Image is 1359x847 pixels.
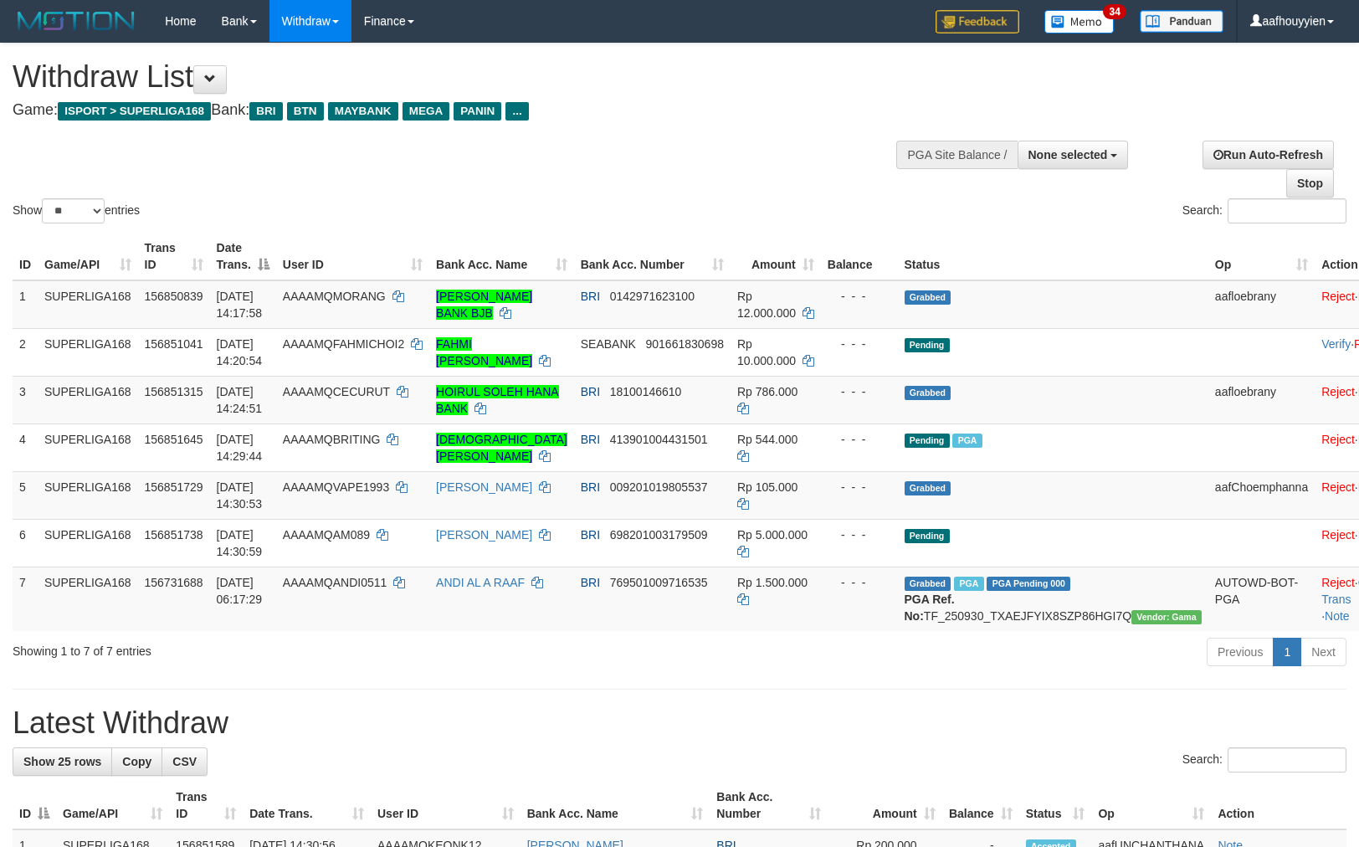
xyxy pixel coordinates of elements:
[1228,198,1346,223] input: Search:
[828,782,942,829] th: Amount: activate to sort column ascending
[581,385,600,398] span: BRI
[145,576,203,589] span: 156731688
[828,288,891,305] div: - - -
[737,528,808,542] span: Rp 5.000.000
[145,528,203,542] span: 156851738
[13,567,38,631] td: 7
[145,433,203,446] span: 156851645
[896,141,1017,169] div: PGA Site Balance /
[1286,169,1334,198] a: Stop
[505,102,528,121] span: ...
[646,337,724,351] span: Copy 901661830698 to clipboard
[905,593,955,623] b: PGA Ref. No:
[610,576,708,589] span: Copy 769501009716535 to clipboard
[610,290,695,303] span: Copy 0142971623100 to clipboard
[283,480,389,494] span: AAAAMQVAPE1993
[1028,148,1108,162] span: None selected
[1321,480,1355,494] a: Reject
[371,782,521,829] th: User ID: activate to sort column ascending
[1091,782,1211,829] th: Op: activate to sort column ascending
[1208,376,1315,423] td: aafloebrany
[217,385,263,415] span: [DATE] 14:24:51
[138,233,210,280] th: Trans ID: activate to sort column ascending
[1321,337,1351,351] a: Verify
[1131,610,1202,624] span: Vendor URL: https://trx31.1velocity.biz
[13,423,38,471] td: 4
[610,480,708,494] span: Copy 009201019805537 to clipboard
[287,102,324,121] span: BTN
[13,233,38,280] th: ID
[828,574,891,591] div: - - -
[38,280,138,329] td: SUPERLIGA168
[145,337,203,351] span: 156851041
[13,747,112,776] a: Show 25 rows
[210,233,276,280] th: Date Trans.: activate to sort column descending
[13,198,140,223] label: Show entries
[145,385,203,398] span: 156851315
[905,529,950,543] span: Pending
[328,102,398,121] span: MAYBANK
[436,337,532,367] a: FAHMI [PERSON_NAME]
[13,636,554,660] div: Showing 1 to 7 of 7 entries
[13,60,890,94] h1: Withdraw List
[283,528,370,542] span: AAAAMQAM089
[987,577,1070,591] span: PGA Pending
[1300,638,1346,666] a: Next
[13,280,38,329] td: 1
[436,528,532,542] a: [PERSON_NAME]
[952,434,982,448] span: Marked by aafsengchandara
[610,385,682,398] span: Copy 18100146610 to clipboard
[521,782,710,829] th: Bank Acc. Name: activate to sort column ascending
[13,102,890,119] h4: Game: Bank:
[1207,638,1274,666] a: Previous
[581,337,636,351] span: SEABANK
[429,233,574,280] th: Bank Acc. Name: activate to sort column ascending
[905,386,951,400] span: Grabbed
[13,328,38,376] td: 2
[436,576,525,589] a: ANDI AL A RAAF
[283,337,404,351] span: AAAAMQFAHMICHOI2
[283,385,390,398] span: AAAAMQCECURUT
[162,747,208,776] a: CSV
[145,290,203,303] span: 156850839
[217,433,263,463] span: [DATE] 14:29:44
[38,519,138,567] td: SUPERLIGA168
[1182,747,1346,773] label: Search:
[217,576,263,606] span: [DATE] 06:17:29
[574,233,731,280] th: Bank Acc. Number: activate to sort column ascending
[1208,280,1315,329] td: aafloebrany
[581,433,600,446] span: BRI
[23,755,101,768] span: Show 25 rows
[169,782,243,829] th: Trans ID: activate to sort column ascending
[436,290,532,320] a: [PERSON_NAME] BANK BJB
[13,519,38,567] td: 6
[56,782,169,829] th: Game/API: activate to sort column ascending
[828,431,891,448] div: - - -
[38,567,138,631] td: SUPERLIGA168
[1208,471,1315,519] td: aafChoemphanna
[1321,290,1355,303] a: Reject
[38,423,138,471] td: SUPERLIGA168
[42,198,105,223] select: Showentries
[737,433,797,446] span: Rp 544.000
[731,233,821,280] th: Amount: activate to sort column ascending
[217,528,263,558] span: [DATE] 14:30:59
[581,290,600,303] span: BRI
[217,290,263,320] span: [DATE] 14:17:58
[283,576,387,589] span: AAAAMQANDI0511
[581,576,600,589] span: BRI
[403,102,450,121] span: MEGA
[276,233,429,280] th: User ID: activate to sort column ascending
[1325,609,1350,623] a: Note
[936,10,1019,33] img: Feedback.jpg
[610,528,708,542] span: Copy 698201003179509 to clipboard
[243,782,371,829] th: Date Trans.: activate to sort column ascending
[905,338,950,352] span: Pending
[905,577,951,591] span: Grabbed
[13,376,38,423] td: 3
[1018,141,1129,169] button: None selected
[942,782,1019,829] th: Balance: activate to sort column ascending
[737,480,797,494] span: Rp 105.000
[436,480,532,494] a: [PERSON_NAME]
[38,328,138,376] td: SUPERLIGA168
